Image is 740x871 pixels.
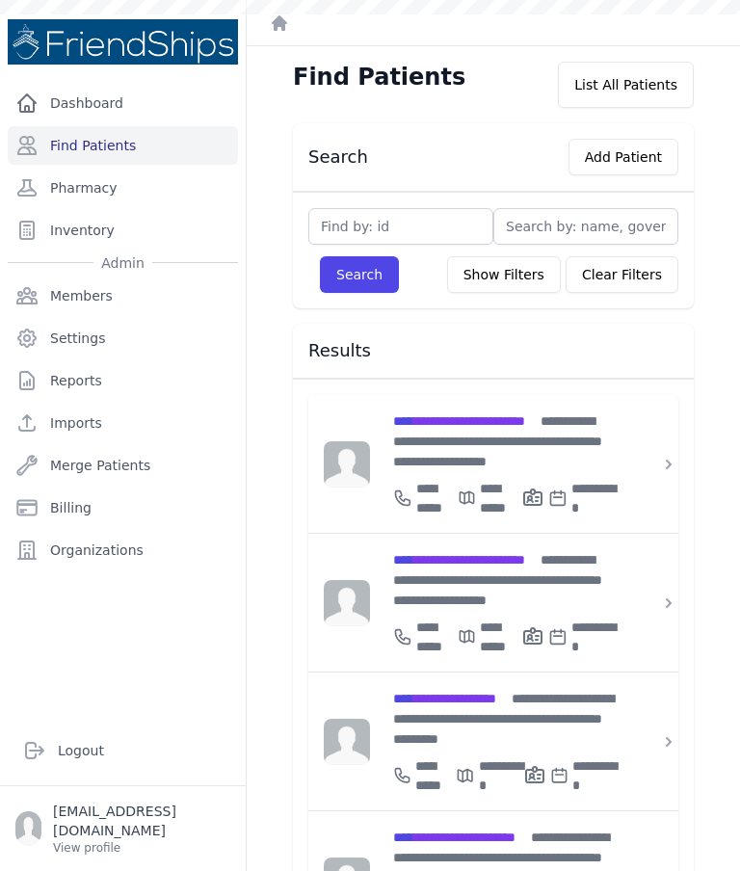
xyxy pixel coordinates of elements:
[53,840,230,856] p: View profile
[308,339,678,362] h3: Results
[8,211,238,250] a: Inventory
[558,62,694,108] div: List All Patients
[308,145,368,169] h3: Search
[8,404,238,442] a: Imports
[308,208,493,245] input: Find by: id
[8,488,238,527] a: Billing
[324,441,370,488] img: person-242608b1a05df3501eefc295dc1bc67a.jpg
[8,361,238,400] a: Reports
[8,126,238,165] a: Find Patients
[8,19,238,65] img: Medical Missions EMR
[568,139,678,175] button: Add Patient
[8,84,238,122] a: Dashboard
[8,277,238,315] a: Members
[8,446,238,485] a: Merge Patients
[53,802,230,840] p: [EMAIL_ADDRESS][DOMAIN_NAME]
[566,256,678,293] button: Clear Filters
[15,731,230,770] a: Logout
[324,719,370,765] img: person-242608b1a05df3501eefc295dc1bc67a.jpg
[493,208,678,245] input: Search by: name, government id or phone
[324,580,370,626] img: person-242608b1a05df3501eefc295dc1bc67a.jpg
[93,253,152,273] span: Admin
[15,802,230,856] a: [EMAIL_ADDRESS][DOMAIN_NAME] View profile
[8,531,238,569] a: Organizations
[8,169,238,207] a: Pharmacy
[293,62,465,92] h1: Find Patients
[447,256,561,293] button: Show Filters
[320,256,399,293] button: Search
[8,319,238,357] a: Settings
